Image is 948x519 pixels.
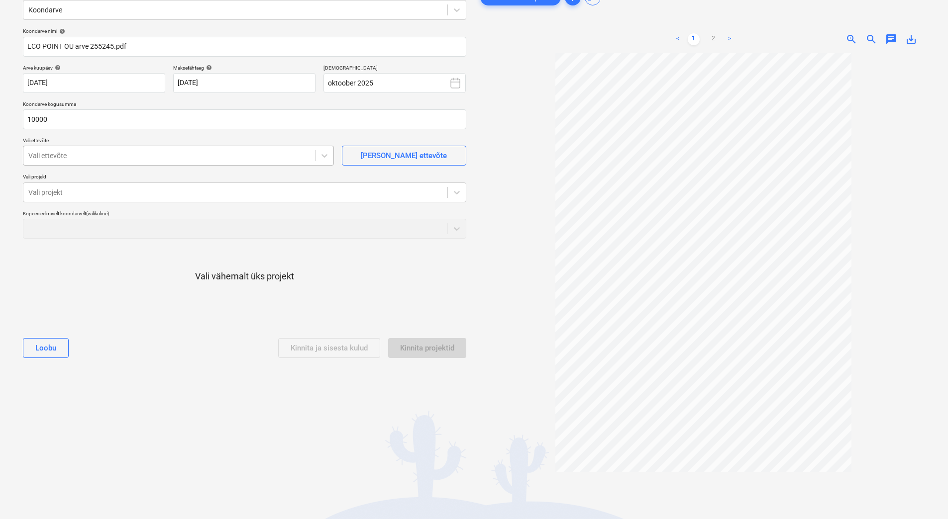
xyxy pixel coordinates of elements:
a: Page 2 [708,33,720,45]
span: help [57,28,65,34]
a: Previous page [672,33,684,45]
div: Loobu [35,342,56,354]
div: Arve kuupäev [23,65,165,71]
a: Next page [724,33,736,45]
iframe: Chat Widget [898,471,948,519]
input: Tähtaega pole määratud [173,73,316,93]
span: chat [885,33,897,45]
button: Loobu [23,338,69,358]
a: Page 1 is your current page [688,33,700,45]
p: [DEMOGRAPHIC_DATA] [323,65,466,73]
p: Vali ettevõte [23,137,334,146]
span: save_alt [905,33,917,45]
p: Koondarve kogusumma [23,101,466,109]
div: Maksetähtaeg [173,65,316,71]
input: Koondarve kogusumma [23,109,466,129]
input: Koondarve nimi [23,37,466,57]
p: Vali vähemalt üks projekt [195,270,294,282]
button: [PERSON_NAME] ettevõte [342,146,466,166]
span: help [53,65,61,71]
div: Kopeeri eelmiselt koondarvelt (valikuline) [23,210,466,217]
div: Koondarve nimi [23,28,466,34]
span: help [204,65,212,71]
button: oktoober 2025 [323,73,466,93]
p: Vali projekt [23,173,466,182]
span: zoom_out [865,33,877,45]
input: Arve kuupäeva pole määratud. [23,73,165,93]
span: zoom_in [845,33,857,45]
div: [PERSON_NAME] ettevõte [361,149,447,162]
